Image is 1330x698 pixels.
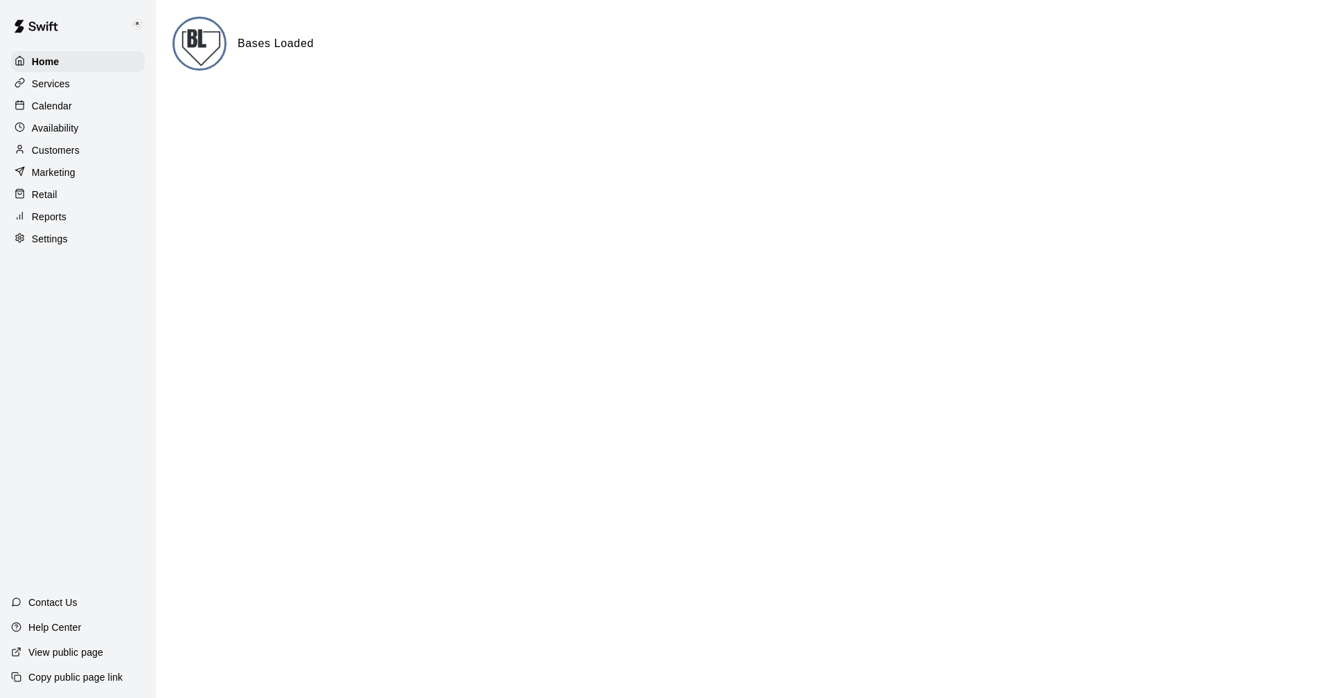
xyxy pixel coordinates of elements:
[28,670,123,684] p: Copy public page link
[11,229,145,249] a: Settings
[32,210,66,224] p: Reports
[127,11,156,39] div: Keith Brooks
[28,620,81,634] p: Help Center
[32,143,80,157] p: Customers
[28,645,103,659] p: View public page
[175,19,227,71] img: Bases Loaded logo
[11,184,145,205] a: Retail
[11,96,145,116] a: Calendar
[28,596,78,609] p: Contact Us
[32,121,79,135] p: Availability
[238,35,314,53] h6: Bases Loaded
[11,118,145,138] a: Availability
[32,188,57,202] p: Retail
[32,77,70,91] p: Services
[32,55,60,69] p: Home
[11,73,145,94] a: Services
[11,51,145,72] a: Home
[11,162,145,183] a: Marketing
[32,99,72,113] p: Calendar
[130,17,146,33] img: Keith Brooks
[11,206,145,227] a: Reports
[32,165,76,179] p: Marketing
[32,232,68,246] p: Settings
[11,140,145,161] a: Customers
